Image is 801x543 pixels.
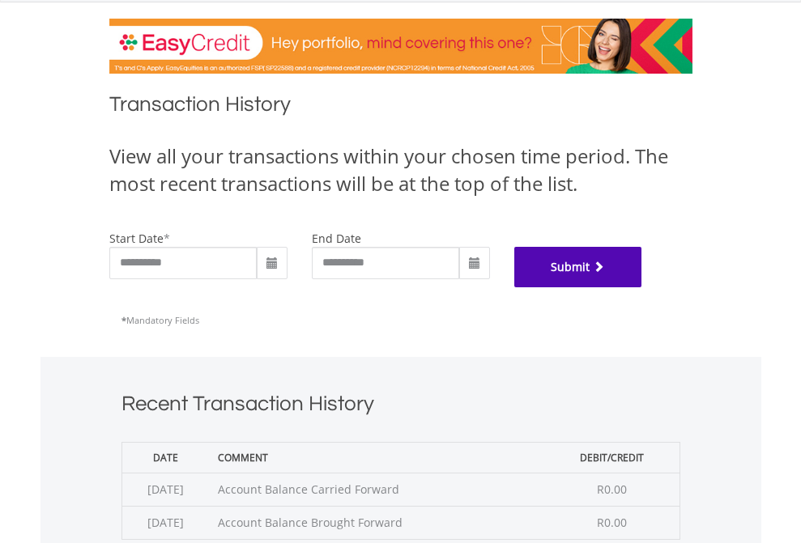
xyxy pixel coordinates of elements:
td: [DATE] [121,473,210,506]
button: Submit [514,247,642,287]
td: [DATE] [121,506,210,539]
span: R0.00 [597,515,627,530]
td: Account Balance Carried Forward [210,473,545,506]
span: R0.00 [597,481,627,497]
h1: Recent Transaction History [121,389,680,426]
label: end date [312,231,361,246]
td: Account Balance Brought Forward [210,506,545,539]
div: View all your transactions within your chosen time period. The most recent transactions will be a... [109,142,692,198]
span: Mandatory Fields [121,314,199,326]
th: Date [121,442,210,473]
img: EasyCredit Promotion Banner [109,19,692,74]
label: start date [109,231,164,246]
th: Comment [210,442,545,473]
h1: Transaction History [109,90,692,126]
th: Debit/Credit [545,442,680,473]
